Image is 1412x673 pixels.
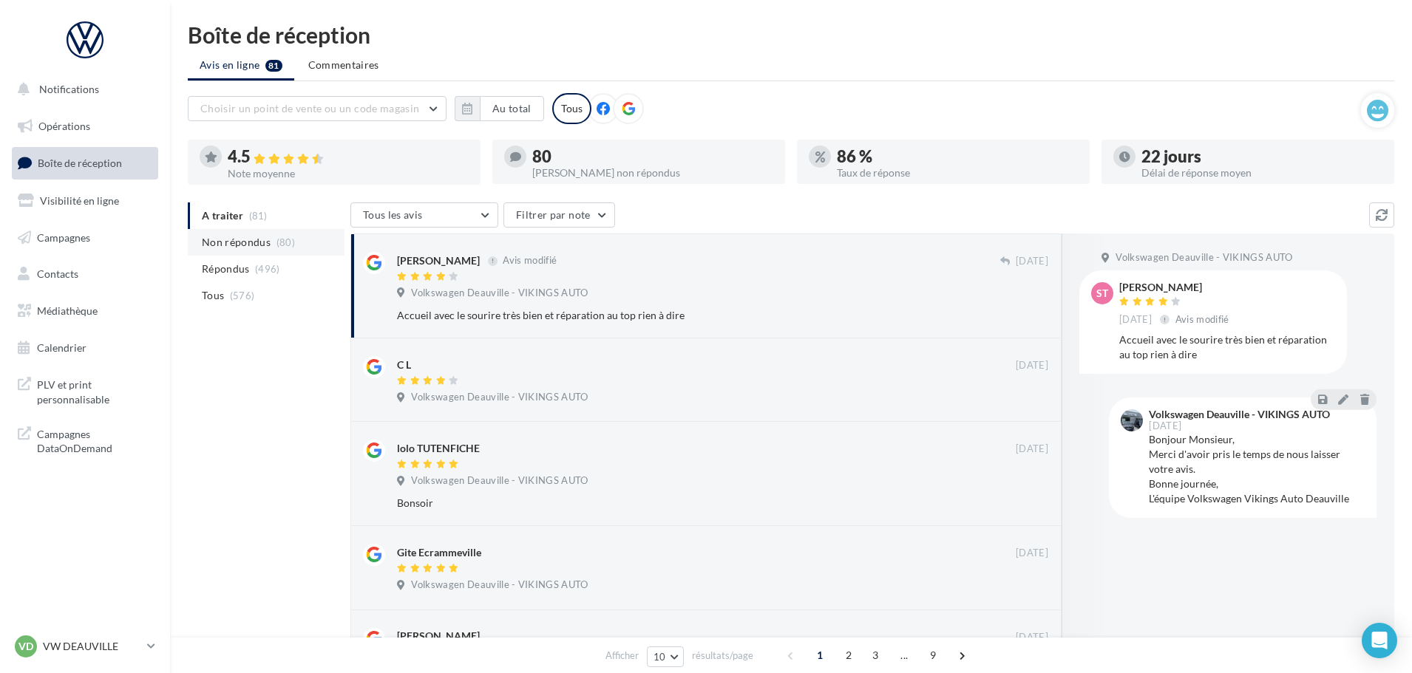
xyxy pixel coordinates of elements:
div: 80 [532,148,773,165]
span: Médiathèque [37,304,98,317]
span: [DATE] [1119,313,1152,327]
span: [DATE] [1016,547,1048,560]
span: Volkswagen Deauville - VIKINGS AUTO [411,287,588,300]
div: Délai de réponse moyen [1141,168,1382,178]
div: Gite Ecrammeville [397,545,481,560]
div: [PERSON_NAME] [397,629,480,643]
a: Campagnes DataOnDemand [9,418,161,462]
span: VD [18,639,33,654]
div: [PERSON_NAME] [1119,282,1232,293]
span: ST [1096,286,1108,301]
span: Avis modifié [1175,313,1229,325]
a: Médiathèque [9,295,161,327]
span: Volkswagen Deauville - VIKINGS AUTO [411,578,588,592]
span: Afficher [605,649,639,663]
div: Accueil avec le sourire très bien et réparation au top rien à dire [397,308,952,323]
button: Au total [480,96,544,121]
div: 4.5 [228,148,469,165]
span: 3 [863,643,887,667]
span: 9 [921,643,945,667]
a: VD VW DEAUVILLE [12,632,158,660]
span: 1 [808,643,832,667]
span: résultats/page [692,649,753,663]
div: Boîte de réception [188,24,1394,46]
span: Boîte de réception [38,157,122,169]
span: [DATE] [1016,359,1048,372]
button: Au total [455,96,544,121]
div: lolo TUTENFICHE [397,441,480,456]
div: Accueil avec le sourire très bien et réparation au top rien à dire [1119,332,1335,362]
div: Open Intercom Messenger [1362,623,1397,658]
div: [PERSON_NAME] non répondus [532,168,773,178]
span: Opérations [38,120,90,132]
div: Volkswagen Deauville - VIKINGS AUTO [1149,409,1330,420]
span: (576) [230,290,255,301]
span: Volkswagen Deauville - VIKINGS AUTO [411,474,588,488]
span: Tous [202,288,224,303]
button: Tous les avis [350,202,498,228]
span: Visibilité en ligne [40,194,119,207]
span: Volkswagen Deauville - VIKINGS AUTO [1116,251,1292,264]
a: Contacts [9,259,161,290]
div: 86 % [837,148,1078,165]
div: Tous [552,93,591,124]
span: Campagnes [37,230,90,243]
span: [DATE] [1016,255,1048,268]
span: PLV et print personnalisable [37,375,152,406]
span: (80) [276,236,295,248]
span: [DATE] [1016,631,1048,644]
button: Choisir un point de vente ou un code magasin [188,96,447,121]
span: Commentaires [308,58,379,71]
a: Visibilité en ligne [9,185,161,216]
div: Bonsoir [397,496,952,510]
div: [PERSON_NAME] [397,253,480,268]
span: Volkswagen Deauville - VIKINGS AUTO [411,391,588,404]
a: Boîte de réception [9,147,161,179]
a: Campagnes [9,222,161,253]
span: Non répondus [202,235,271,250]
span: Notifications [39,83,99,95]
div: Taux de réponse [837,168,1078,178]
span: Campagnes DataOnDemand [37,424,152,456]
span: (496) [255,263,280,275]
a: PLV et print personnalisable [9,369,161,412]
button: 10 [647,646,685,667]
span: Tous les avis [363,208,423,221]
span: Choisir un point de vente ou un code magasin [200,102,419,115]
span: 2 [837,643,861,667]
span: [DATE] [1016,443,1048,456]
span: Avis modifié [503,255,557,267]
span: Contacts [37,267,78,280]
button: Filtrer par note [503,202,615,228]
a: Calendrier [9,332,161,363]
div: Note moyenne [228,168,469,179]
div: C L [397,358,411,372]
span: Calendrier [37,341,86,354]
span: Répondus [202,262,250,276]
p: VW DEAUVILLE [43,639,141,654]
a: Opérations [9,111,161,142]
span: [DATE] [1149,421,1181,431]
span: 10 [654,651,666,663]
button: Notifications [9,74,155,105]
span: ... [892,643,916,667]
div: Bonjour Monsieur, Merci d'avoir pris le temps de nous laisser votre avis. Bonne journée, L'équipe... [1149,432,1365,506]
div: 22 jours [1141,148,1382,165]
